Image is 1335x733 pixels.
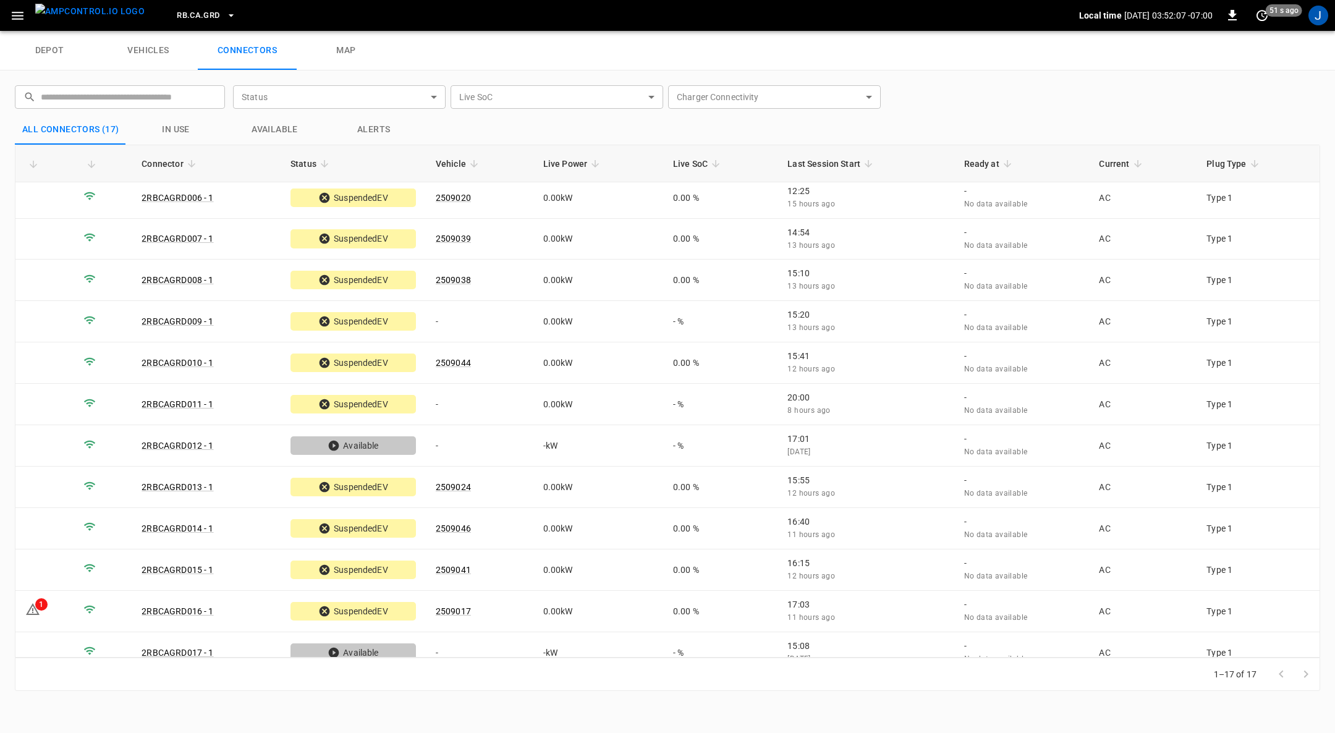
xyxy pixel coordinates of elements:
a: 2RBCAGRD010 - 1 [142,358,213,368]
td: - [426,301,533,342]
td: 0.00 kW [533,177,663,219]
td: AC [1089,425,1197,467]
td: Type 1 [1197,425,1320,467]
td: AC [1089,177,1197,219]
p: 15:41 [787,350,944,362]
a: 2509020 [436,193,471,203]
td: 0.00 % [663,260,778,301]
a: 2RBCAGRD017 - 1 [142,648,213,658]
a: 2RBCAGRD015 - 1 [142,565,213,575]
div: SuspendedEV [290,561,416,579]
td: 0.00 kW [533,508,663,549]
p: 17:01 [787,433,944,445]
div: Available [290,436,416,455]
button: Alerts [324,115,423,145]
td: - [426,384,533,425]
td: 0.00 kW [533,384,663,425]
div: SuspendedEV [290,395,416,413]
span: No data available [964,323,1028,332]
button: RB.CA.GRD [172,4,240,28]
span: Last Session Start [787,156,876,171]
span: 12 hours ago [787,489,835,498]
span: 12 hours ago [787,365,835,373]
td: AC [1089,508,1197,549]
button: All Connectors (17) [15,115,127,145]
span: Status [290,156,333,171]
a: vehicles [99,31,198,70]
p: 16:15 [787,557,944,569]
div: SuspendedEV [290,354,416,372]
span: Current [1099,156,1145,171]
a: 2RBCAGRD006 - 1 [142,193,213,203]
span: Ready at [964,156,1015,171]
td: 0.00 % [663,591,778,632]
p: [DATE] 03:52:07 -07:00 [1124,9,1213,22]
div: SuspendedEV [290,229,416,248]
span: Vehicle [436,156,482,171]
td: - % [663,632,778,674]
span: No data available [964,241,1028,250]
td: Type 1 [1197,219,1320,260]
p: 15:55 [787,474,944,486]
td: 0.00 % [663,467,778,508]
p: 12:25 [787,185,944,197]
td: Type 1 [1197,632,1320,674]
img: ampcontrol.io logo [35,4,145,19]
div: SuspendedEV [290,271,416,289]
a: 2509044 [436,358,471,368]
div: 1 [35,598,48,611]
a: 2RBCAGRD007 - 1 [142,234,213,244]
td: AC [1089,342,1197,384]
span: No data available [964,200,1028,208]
p: - [964,640,1080,652]
td: - kW [533,632,663,674]
div: SuspendedEV [290,189,416,207]
td: - kW [533,425,663,467]
span: 13 hours ago [787,323,835,332]
td: - % [663,425,778,467]
a: 2509046 [436,523,471,533]
td: AC [1089,467,1197,508]
td: Type 1 [1197,342,1320,384]
div: Available [290,643,416,662]
a: 2509041 [436,565,471,575]
td: Type 1 [1197,508,1320,549]
td: Type 1 [1197,591,1320,632]
td: 0.00 % [663,508,778,549]
a: 2RBCAGRD009 - 1 [142,316,213,326]
p: 1–17 of 17 [1214,668,1257,680]
div: profile-icon [1308,6,1328,25]
span: Connector [142,156,199,171]
td: - [426,425,533,467]
span: No data available [964,613,1028,622]
a: 2RBCAGRD016 - 1 [142,606,213,616]
p: 20:00 [787,391,944,404]
td: Type 1 [1197,467,1320,508]
td: - % [663,384,778,425]
p: - [964,515,1080,528]
span: Live Power [543,156,604,171]
a: 2RBCAGRD008 - 1 [142,275,213,285]
td: 0.00 kW [533,467,663,508]
td: - % [663,301,778,342]
p: - [964,226,1080,239]
p: - [964,267,1080,279]
a: 2RBCAGRD014 - 1 [142,523,213,533]
span: 8 hours ago [787,406,830,415]
td: AC [1089,632,1197,674]
p: - [964,557,1080,569]
span: No data available [964,572,1028,580]
span: 13 hours ago [787,282,835,290]
a: 2RBCAGRD011 - 1 [142,399,213,409]
span: No data available [964,489,1028,498]
td: 0.00 % [663,219,778,260]
p: - [964,474,1080,486]
span: No data available [964,530,1028,539]
td: 0.00 % [663,177,778,219]
td: AC [1089,301,1197,342]
td: Type 1 [1197,384,1320,425]
td: Type 1 [1197,301,1320,342]
td: AC [1089,219,1197,260]
a: 2RBCAGRD013 - 1 [142,482,213,492]
p: - [964,391,1080,404]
